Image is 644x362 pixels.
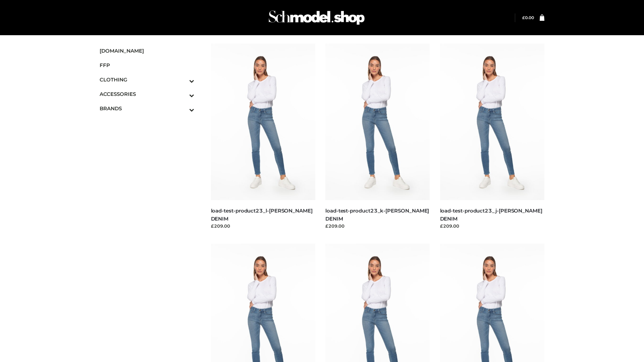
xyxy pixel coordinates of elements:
bdi: 0.00 [522,15,534,20]
span: FFP [100,61,194,69]
a: load-test-product23_l-[PERSON_NAME] DENIM [211,207,313,222]
button: Toggle Submenu [171,101,194,116]
div: £209.00 [440,223,545,229]
div: £209.00 [211,223,316,229]
a: FFP [100,58,194,72]
button: Toggle Submenu [171,72,194,87]
img: Schmodel Admin 964 [266,4,367,31]
a: CLOTHINGToggle Submenu [100,72,194,87]
a: load-test-product23_j-[PERSON_NAME] DENIM [440,207,542,222]
a: £0.00 [522,15,534,20]
div: £209.00 [325,223,430,229]
span: £ [522,15,525,20]
span: [DOMAIN_NAME] [100,47,194,55]
button: Toggle Submenu [171,87,194,101]
span: CLOTHING [100,76,194,83]
a: ACCESSORIESToggle Submenu [100,87,194,101]
a: [DOMAIN_NAME] [100,44,194,58]
span: ACCESSORIES [100,90,194,98]
a: BRANDSToggle Submenu [100,101,194,116]
a: load-test-product23_k-[PERSON_NAME] DENIM [325,207,429,222]
span: BRANDS [100,105,194,112]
